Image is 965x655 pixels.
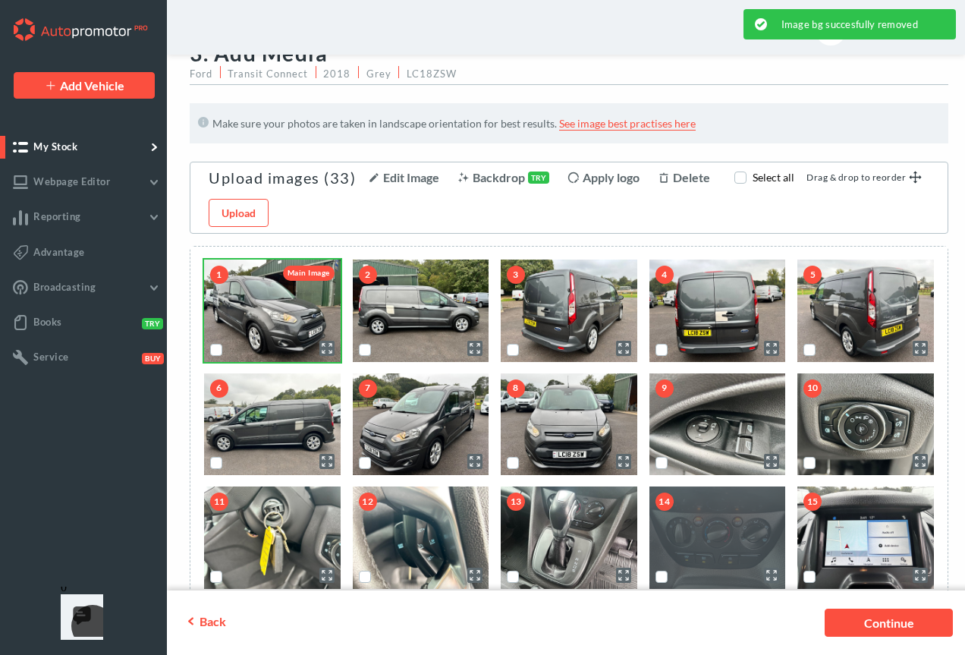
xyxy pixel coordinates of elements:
button: Try [139,316,161,329]
div: 7 [359,379,377,398]
li: LC18ZSW [399,66,464,78]
li: Ford [190,66,221,78]
span: Add Vehicle [60,78,124,93]
div: 4 [655,266,674,284]
img: f4d4aa30-617a-c6f6-60ed-012b31d93d35.jpg [204,373,341,476]
span: Back [200,614,226,628]
span: Drag & drop to reorder [806,172,906,183]
img: 7ccb38f7-8426-bdcf-0ff6-f86aba5507b4.jpg [797,373,934,476]
a: Apply logo [567,170,640,184]
img: ba233b7b-562b-31ba-76f6-f0bf0047b9c1.jpg [797,260,934,362]
img: 4cf366a8-669a-8d64-4a51-b3fbe8ab33d1.jpg [501,260,637,362]
span: Try [142,318,163,329]
span: Reporting [33,210,81,222]
div: 12 [359,493,377,511]
div: 15 [803,493,822,511]
span: Buy [142,353,164,364]
div: 1 [210,266,228,284]
span: Service [33,351,69,363]
li: Grey [359,66,399,78]
img: f43e06fd-52d0-f0f6-75f9-30952c7fbeb7.jpg [797,487,934,589]
button: Buy [139,351,161,364]
div: 5 [803,266,822,284]
li: Transit Connect [221,66,316,78]
span: Make sure your photos are taken in landscape orientation for best results. [212,117,557,130]
li: 2018 [316,66,359,78]
div: 11 [210,493,228,511]
img: 30d45365-d983-0a17-e309-4719c11490fb.jpg [204,260,341,362]
span: Broadcasting [33,281,96,293]
img: 2c883a81-ea1c-1b60-1385-db52e5aa5282.jpg [649,260,786,362]
span: Webpage Editor [33,175,110,187]
a: Upload [209,199,269,227]
img: f0e629ac-21d5-5f6e-b603-46750b55c74d.jpg [649,373,786,476]
div: 13 [507,493,525,511]
div: 14 [655,493,674,511]
span: Apply logo [583,170,640,184]
div: 6 [210,379,228,398]
span: Edit Image [383,170,439,184]
img: 7e31310e-5cf4-2216-0297-2d0d0cd473df.jpg [204,487,341,589]
div: 8 [507,379,525,398]
label: Select all [734,171,794,184]
img: 8145ff56-5f15-2b15-c442-6030c3e6a41e.jpg [353,487,489,589]
div: 9 [655,379,674,398]
img: a85685e6-b6b2-a4a1-e752-dadfd5d41bee.jpg [501,487,637,589]
span: Advantage [33,246,85,258]
a: Back [185,615,258,630]
div: 2 [359,266,377,284]
div: 3 [507,266,525,284]
iframe: Front Chat [52,587,118,652]
a: Continue [825,609,953,637]
span: TRY [528,172,549,184]
span: Books [33,316,62,328]
img: 7ff291a9-d958-11c1-5d8a-3a7d61411716.jpg [353,260,489,362]
div: Image bg succesfully removed [781,18,918,30]
span: My Stock [33,140,77,153]
span: See image best practises here [559,117,696,131]
div: Upload images (33) [209,168,356,187]
div: Main Image [283,266,335,281]
a: Add Vehicle [14,72,155,99]
img: c3f59076-7aff-a967-9de4-e60aafac3fe6.jpg [353,373,489,476]
div: 10 [803,379,822,398]
span: Delete [673,170,710,184]
span: Backdrop [473,170,525,184]
a: Backdrop TRY [457,170,549,184]
img: 4ea0b1ec-821f-9e68-06fb-c1fad9f07038.jpg [501,373,637,476]
img: 81c58065-5684-9ad2-4f4c-60d720d38cf0.jpg [649,487,786,589]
